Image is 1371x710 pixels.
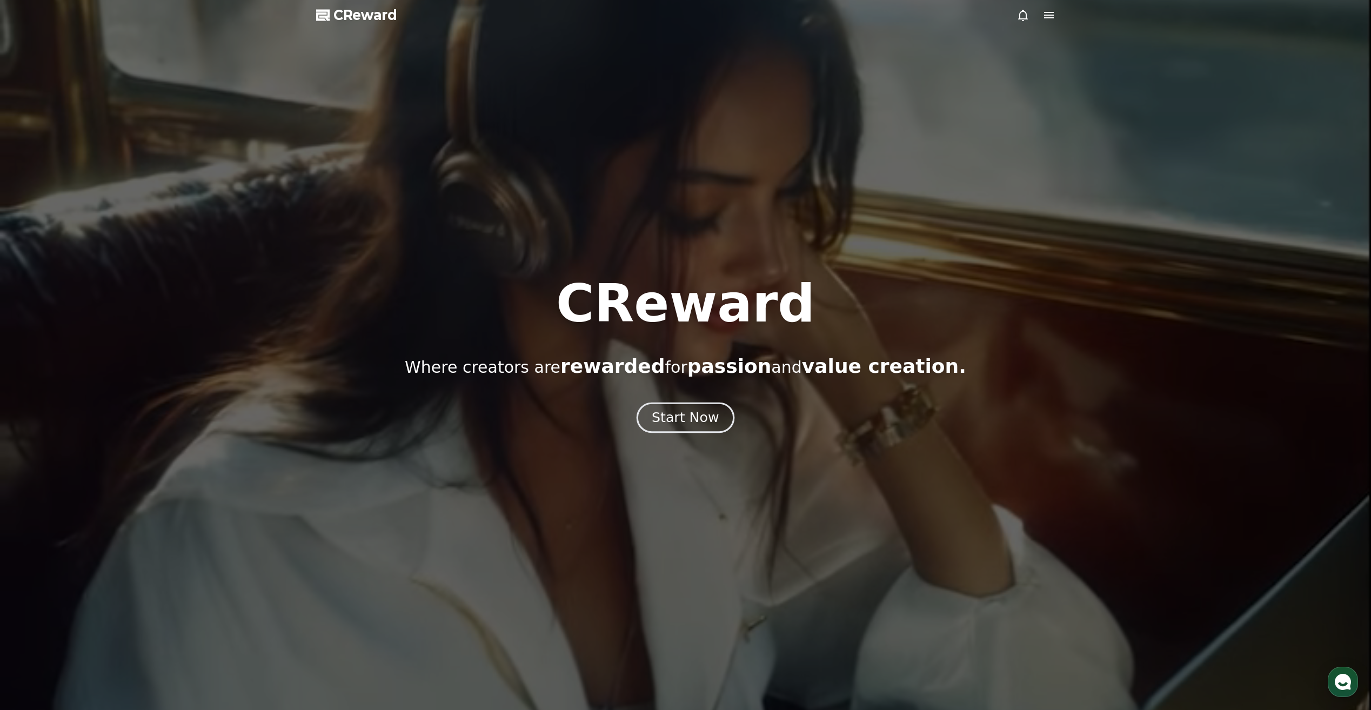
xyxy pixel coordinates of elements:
h1: CReward [556,278,815,330]
p: Where creators are for and [405,356,966,377]
a: Start Now [639,414,732,424]
span: passion [687,355,772,377]
button: Start Now [637,403,734,433]
a: CReward [316,6,397,24]
span: Messages [90,359,122,368]
a: Settings [139,343,208,370]
span: Home [28,359,46,367]
span: Settings [160,359,186,367]
div: Start Now [652,408,719,427]
span: CReward [333,6,397,24]
span: rewarded [560,355,665,377]
span: value creation. [802,355,966,377]
a: Messages [71,343,139,370]
a: Home [3,343,71,370]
